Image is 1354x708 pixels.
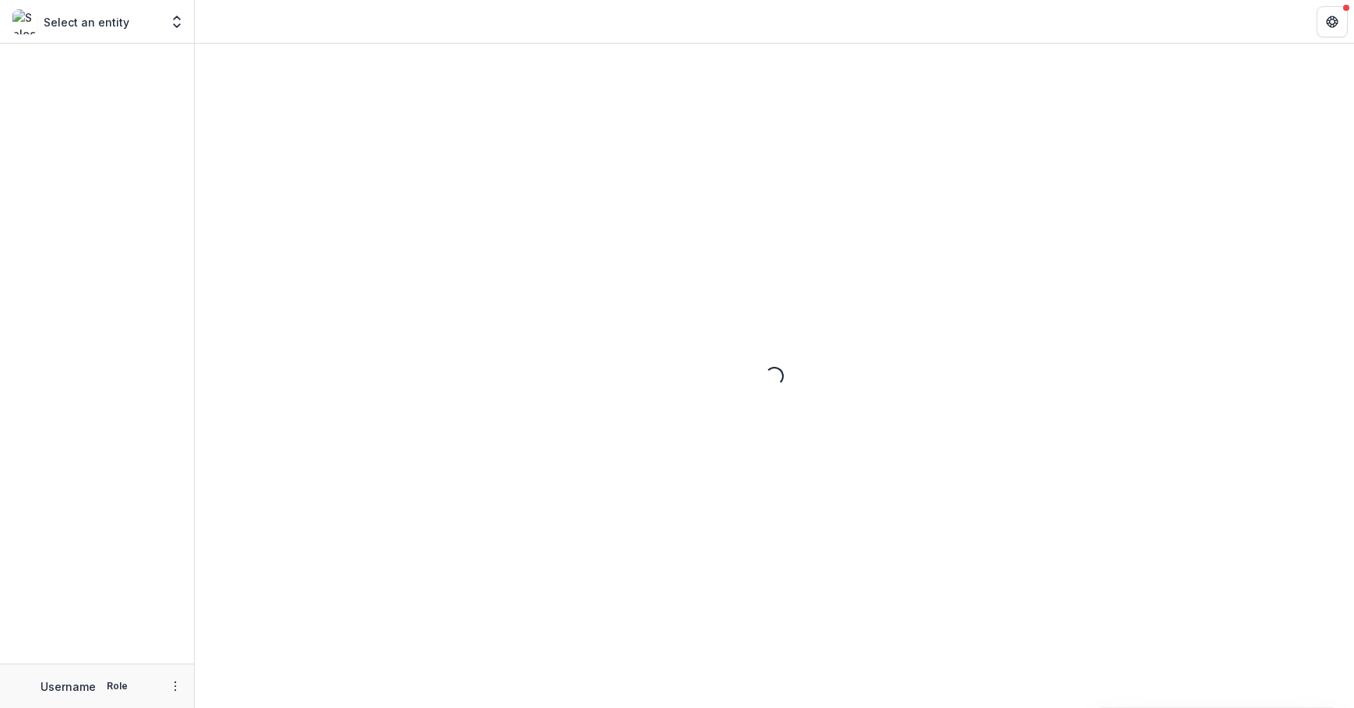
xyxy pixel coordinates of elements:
p: Username [41,678,96,695]
button: Open entity switcher [166,6,188,37]
p: Role [102,679,132,693]
img: Select an entity [12,9,37,34]
button: More [166,677,185,696]
p: Select an entity [44,14,129,30]
button: Get Help [1317,6,1348,37]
